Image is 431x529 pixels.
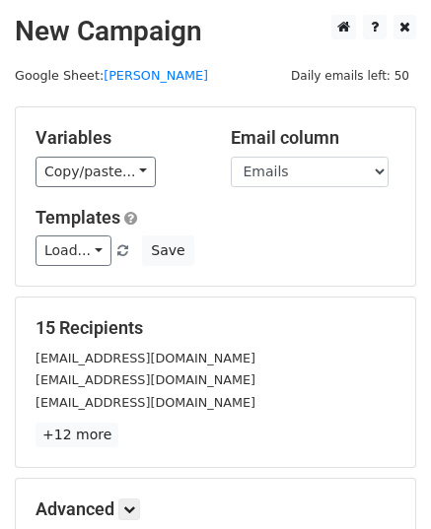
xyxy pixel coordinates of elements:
h5: 15 Recipients [36,317,395,339]
a: +12 more [36,423,118,447]
small: [EMAIL_ADDRESS][DOMAIN_NAME] [36,395,255,410]
h5: Variables [36,127,201,149]
h5: Email column [231,127,396,149]
a: Templates [36,207,120,228]
button: Save [142,235,193,266]
a: Daily emails left: 50 [284,68,416,83]
h2: New Campaign [15,15,416,48]
a: Copy/paste... [36,157,156,187]
small: [EMAIL_ADDRESS][DOMAIN_NAME] [36,351,255,365]
small: Google Sheet: [15,68,208,83]
iframe: Chat Widget [332,434,431,529]
a: [PERSON_NAME] [104,68,208,83]
h5: Advanced [36,498,395,520]
a: Load... [36,235,111,266]
span: Daily emails left: 50 [284,65,416,87]
small: [EMAIL_ADDRESS][DOMAIN_NAME] [36,372,255,387]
